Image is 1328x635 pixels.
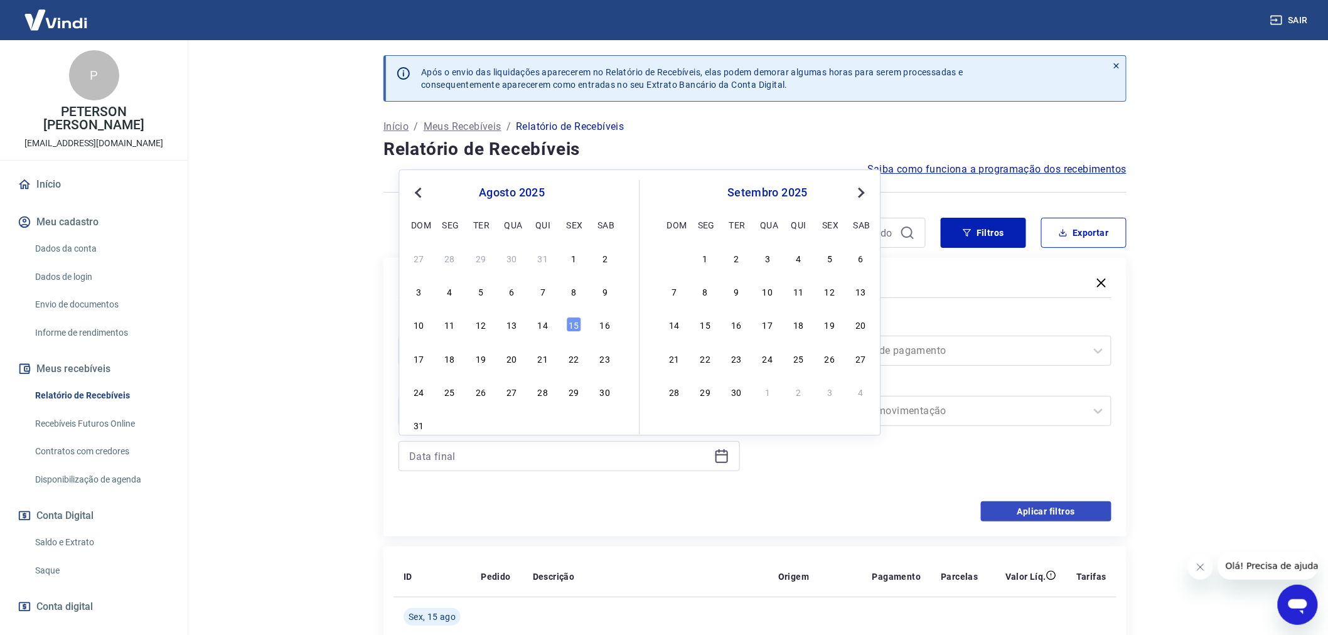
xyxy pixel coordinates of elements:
input: Data final [409,447,709,466]
div: Choose segunda-feira, 1 de setembro de 2025 [442,418,458,433]
div: Choose sexta-feira, 22 de agosto de 2025 [567,351,582,366]
a: Início [15,171,173,198]
div: Choose sexta-feira, 12 de setembro de 2025 [822,284,837,299]
div: Choose quinta-feira, 4 de setembro de 2025 [791,250,806,265]
button: Exportar [1041,218,1127,248]
div: Choose sábado, 16 de agosto de 2025 [597,317,613,333]
div: sab [854,217,869,232]
div: Choose sábado, 23 de agosto de 2025 [597,351,613,366]
div: sex [822,217,837,232]
div: Choose terça-feira, 9 de setembro de 2025 [729,284,744,299]
div: Choose segunda-feira, 22 de setembro de 2025 [698,351,713,366]
div: Choose domingo, 31 de agosto de 2025 [667,250,682,265]
div: Choose segunda-feira, 28 de julho de 2025 [442,250,458,265]
a: Conta digital [15,593,173,621]
p: [EMAIL_ADDRESS][DOMAIN_NAME] [24,137,163,150]
span: Sex, 15 ago [409,611,456,623]
div: Choose segunda-feira, 8 de setembro de 2025 [698,284,713,299]
div: dom [411,217,426,232]
div: Choose terça-feira, 30 de setembro de 2025 [729,384,744,399]
p: Descrição [533,570,575,583]
div: Choose segunda-feira, 29 de setembro de 2025 [698,384,713,399]
div: seg [698,217,713,232]
div: Choose terça-feira, 26 de agosto de 2025 [473,384,488,399]
div: Choose domingo, 3 de agosto de 2025 [411,284,426,299]
a: Saldo e Extrato [30,530,173,555]
div: Choose quarta-feira, 27 de agosto de 2025 [505,384,520,399]
div: Choose segunda-feira, 18 de agosto de 2025 [442,351,458,366]
a: Saiba como funciona a programação dos recebimentos [867,162,1127,177]
p: Origem [778,570,809,583]
p: Valor Líq. [1005,570,1046,583]
div: Choose domingo, 21 de setembro de 2025 [667,351,682,366]
div: Choose quarta-feira, 3 de setembro de 2025 [505,418,520,433]
div: Choose quarta-feira, 30 de julho de 2025 [505,250,520,265]
p: Meus Recebíveis [424,119,501,134]
div: Choose sexta-feira, 8 de agosto de 2025 [567,284,582,299]
div: Choose quarta-feira, 3 de setembro de 2025 [760,250,775,265]
iframe: Mensagem da empresa [1218,552,1318,580]
div: Choose terça-feira, 2 de setembro de 2025 [473,418,488,433]
button: Next Month [854,185,869,200]
div: Choose sábado, 4 de outubro de 2025 [854,384,869,399]
iframe: Fechar mensagem [1188,555,1213,580]
div: Choose domingo, 27 de julho de 2025 [411,250,426,265]
div: Choose quarta-feira, 13 de agosto de 2025 [505,317,520,333]
a: Relatório de Recebíveis [30,383,173,408]
div: Choose segunda-feira, 11 de agosto de 2025 [442,317,458,333]
div: Choose sexta-feira, 1 de agosto de 2025 [567,250,582,265]
div: sab [597,217,613,232]
div: Choose quinta-feira, 25 de setembro de 2025 [791,351,806,366]
div: Choose sexta-feira, 29 de agosto de 2025 [567,384,582,399]
div: qua [505,217,520,232]
div: P [69,50,119,100]
div: Choose sexta-feira, 26 de setembro de 2025 [822,351,837,366]
div: ter [729,217,744,232]
img: Vindi [15,1,97,39]
div: qua [760,217,775,232]
div: Choose terça-feira, 29 de julho de 2025 [473,250,488,265]
div: Choose quarta-feira, 1 de outubro de 2025 [760,384,775,399]
div: Choose quinta-feira, 31 de julho de 2025 [535,250,550,265]
div: Choose sábado, 20 de setembro de 2025 [854,317,869,333]
div: Choose sexta-feira, 15 de agosto de 2025 [567,317,582,333]
p: ID [404,570,412,583]
div: Choose sábado, 9 de agosto de 2025 [597,284,613,299]
button: Sair [1268,9,1313,32]
div: Choose segunda-feira, 25 de agosto de 2025 [442,384,458,399]
div: Choose terça-feira, 16 de setembro de 2025 [729,317,744,333]
div: Choose quinta-feira, 14 de agosto de 2025 [535,317,550,333]
div: Choose domingo, 31 de agosto de 2025 [411,418,426,433]
div: Choose sábado, 2 de agosto de 2025 [597,250,613,265]
div: Choose domingo, 17 de agosto de 2025 [411,351,426,366]
p: PETERSON [PERSON_NAME] [10,105,178,132]
h4: Relatório de Recebíveis [383,137,1127,162]
div: Choose quinta-feira, 21 de agosto de 2025 [535,351,550,366]
p: Parcelas [941,570,978,583]
div: Choose quinta-feira, 18 de setembro de 2025 [791,317,806,333]
button: Previous Month [411,185,426,200]
div: ter [473,217,488,232]
a: Contratos com credores [30,439,173,464]
span: Olá! Precisa de ajuda? [8,9,105,19]
button: Filtros [941,218,1026,248]
div: Choose domingo, 24 de agosto de 2025 [411,384,426,399]
p: Relatório de Recebíveis [516,119,624,134]
a: Início [383,119,409,134]
div: dom [667,217,682,232]
div: Choose quarta-feira, 24 de setembro de 2025 [760,351,775,366]
div: Choose domingo, 10 de agosto de 2025 [411,317,426,333]
span: Conta digital [36,598,93,616]
div: Choose terça-feira, 2 de setembro de 2025 [729,250,744,265]
div: Choose sábado, 27 de setembro de 2025 [854,351,869,366]
div: Choose quarta-feira, 20 de agosto de 2025 [505,351,520,366]
div: Choose sábado, 13 de setembro de 2025 [854,284,869,299]
a: Informe de rendimentos [30,320,173,346]
div: month 2025-09 [665,249,870,401]
div: sex [567,217,582,232]
div: Choose terça-feira, 23 de setembro de 2025 [729,351,744,366]
div: Choose domingo, 14 de setembro de 2025 [667,317,682,333]
a: Envio de documentos [30,292,173,317]
p: Pedido [481,570,510,583]
div: Choose terça-feira, 12 de agosto de 2025 [473,317,488,333]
